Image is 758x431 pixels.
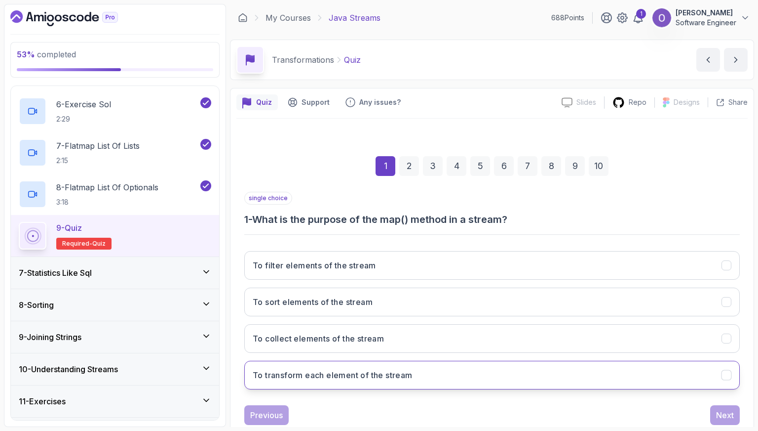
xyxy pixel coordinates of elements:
button: 8-Flatmap List Of Optionals3:18 [19,180,211,208]
div: Previous [250,409,283,421]
p: 688 Points [551,13,584,23]
button: next content [724,48,748,72]
div: 7 [518,156,537,176]
div: 1 [636,9,646,19]
span: quiz [92,240,106,248]
p: Any issues? [359,97,401,107]
p: Quiz [344,54,361,66]
button: 9-Joining Strings [11,321,219,353]
p: Repo [629,97,646,107]
a: 1 [632,12,644,24]
p: [PERSON_NAME] [676,8,736,18]
h3: 8 - Sorting [19,299,54,311]
span: 53 % [17,49,35,59]
p: 7 - Flatmap List Of Lists [56,140,140,152]
button: user profile image[PERSON_NAME]Software Engineer [652,8,750,28]
button: Share [708,97,748,107]
button: 7-Flatmap List Of Lists2:15 [19,139,211,167]
button: 9-QuizRequired-quiz [19,222,211,250]
button: Next [710,405,740,425]
h3: To filter elements of the stream [253,259,376,271]
div: 9 [565,156,585,176]
p: single choice [244,192,292,205]
button: 10-Understanding Streams [11,353,219,385]
button: 6-Exercise Sol2:29 [19,97,211,125]
div: 3 [423,156,443,176]
button: quiz button [236,94,278,110]
span: completed [17,49,76,59]
button: To sort elements of the stream [244,288,740,316]
a: My Courses [265,12,311,24]
p: 8 - Flatmap List Of Optionals [56,181,158,193]
div: 8 [541,156,561,176]
p: Slides [576,97,596,107]
div: 6 [494,156,514,176]
h3: To sort elements of the stream [253,296,373,308]
h3: To transform each element of the stream [253,369,413,381]
button: previous content [696,48,720,72]
span: Required- [62,240,92,248]
h3: To collect elements of the stream [253,333,384,345]
button: To collect elements of the stream [244,324,740,353]
button: 8-Sorting [11,289,219,321]
div: 4 [447,156,466,176]
p: Designs [674,97,700,107]
button: 7-Statistics Like Sql [11,257,219,289]
p: Software Engineer [676,18,736,28]
img: user profile image [652,8,671,27]
p: Support [302,97,330,107]
h3: 10 - Understanding Streams [19,363,118,375]
div: 2 [399,156,419,176]
h3: 1 - What is the purpose of the map() method in a stream? [244,213,740,226]
h3: 11 - Exercises [19,395,66,407]
p: Java Streams [329,12,380,24]
p: 3:18 [56,197,158,207]
button: Feedback button [340,94,407,110]
p: 2:15 [56,156,140,166]
div: Next [716,409,734,421]
div: 1 [376,156,395,176]
button: Previous [244,405,289,425]
a: Dashboard [10,10,141,26]
button: 11-Exercises [11,386,219,417]
p: 2:29 [56,114,111,124]
button: To transform each element of the stream [244,361,740,389]
a: Repo [605,96,654,109]
h3: 9 - Joining Strings [19,331,81,343]
div: 10 [589,156,608,176]
a: Dashboard [238,13,248,23]
p: 9 - Quiz [56,222,82,234]
p: Share [728,97,748,107]
button: To filter elements of the stream [244,251,740,280]
p: Transformations [272,54,334,66]
p: 6 - Exercise Sol [56,98,111,110]
div: 5 [470,156,490,176]
h3: 7 - Statistics Like Sql [19,267,92,279]
p: Quiz [256,97,272,107]
button: Support button [282,94,336,110]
